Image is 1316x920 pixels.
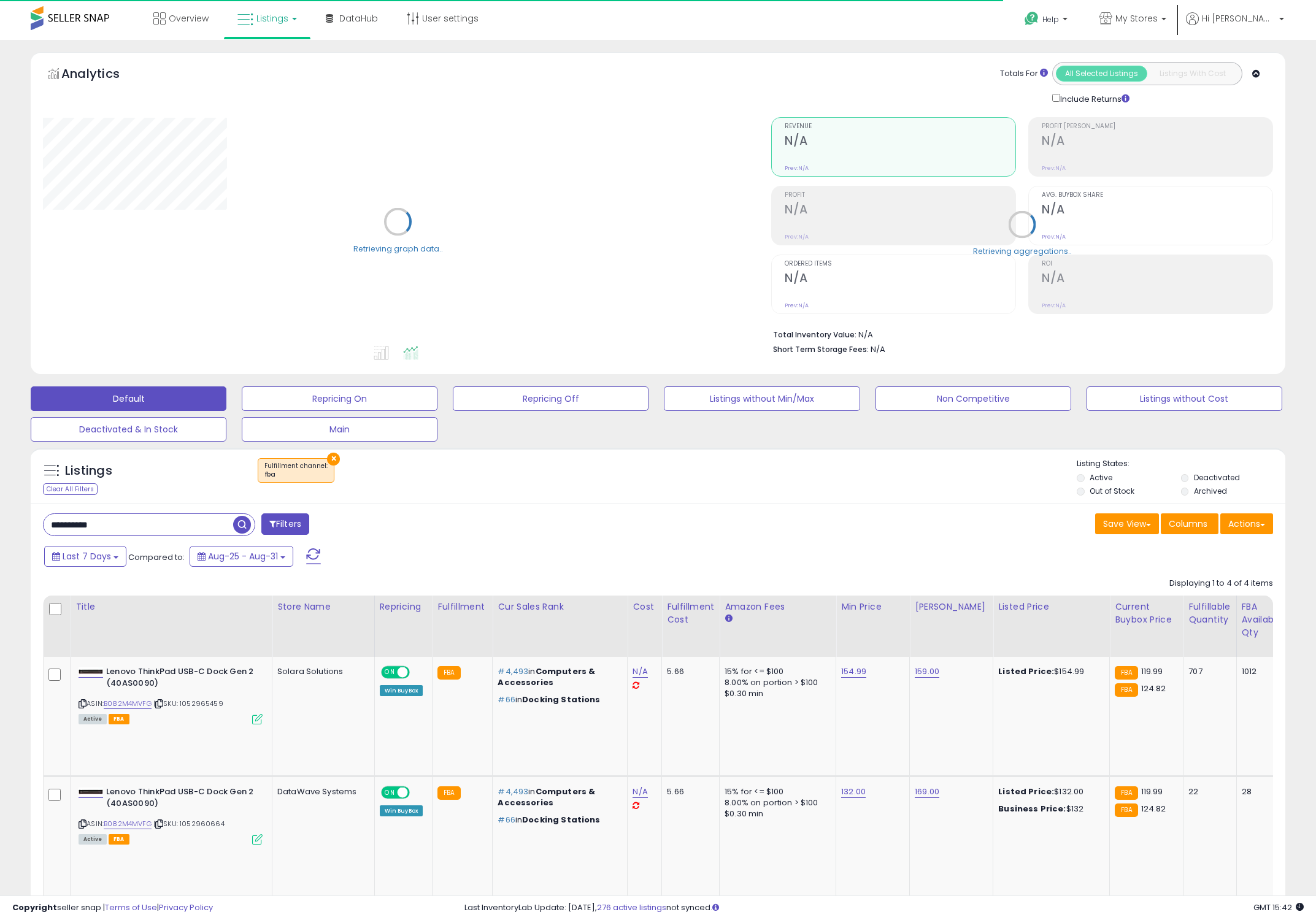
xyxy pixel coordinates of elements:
b: Lenovo ThinkPad USB-C Dock Gen 2 (40AS0090) [106,666,255,692]
span: Compared to: [128,551,185,563]
button: Columns [1161,513,1218,534]
label: Active [1090,472,1112,483]
h5: Analytics [61,65,144,85]
button: Main [242,417,437,442]
small: FBA [1115,786,1137,800]
span: Overview [169,12,209,25]
label: Archived [1194,486,1227,496]
button: Repricing On [242,386,437,411]
div: Store Name [277,600,369,613]
div: Retrieving aggregations.. [973,245,1072,256]
div: Last InventoryLab Update: [DATE], not synced. [464,902,1304,914]
button: Deactivated & In Stock [31,417,226,442]
span: #4,493 [498,786,528,797]
div: 1012 [1242,666,1277,677]
div: Title [75,600,267,613]
small: FBA [437,666,460,680]
a: Privacy Policy [159,902,213,913]
span: ON [382,788,398,798]
small: Amazon Fees. [725,613,732,624]
div: Win BuyBox [380,685,423,696]
span: 124.82 [1141,683,1166,694]
a: B082M4MVFG [104,699,152,709]
span: All listings currently available for purchase on Amazon [79,714,107,724]
span: My Stores [1115,12,1158,25]
button: Non Competitive [875,386,1071,411]
span: All listings currently available for purchase on Amazon [79,834,107,845]
div: Totals For [1000,68,1048,80]
a: 276 active listings [597,902,666,913]
label: Out of Stock [1090,486,1134,496]
span: 119.99 [1141,786,1163,797]
span: Fulfillment channel : [264,461,328,480]
div: Amazon Fees [725,600,831,613]
div: Displaying 1 to 4 of 4 items [1169,578,1273,589]
span: FBA [109,834,129,845]
div: ASIN: [79,666,263,723]
span: Hi [PERSON_NAME] [1202,12,1276,25]
span: FBA [109,714,129,724]
div: Win BuyBox [380,805,423,816]
div: $0.30 min [725,808,826,819]
span: Aug-25 - Aug-31 [208,550,278,562]
div: $154.99 [998,666,1100,677]
a: 169.00 [915,786,939,798]
div: 28 [1242,786,1277,797]
span: Docking Stations [522,814,600,826]
div: Retrieving graph data.. [353,243,443,254]
div: Include Returns [1043,91,1144,105]
span: Help [1042,14,1059,25]
div: Clear All Filters [43,483,98,495]
div: 707 [1188,666,1226,677]
div: Repricing [380,600,428,613]
div: fba [264,470,328,479]
p: Listing States: [1077,458,1285,470]
div: 8.00% on portion > $100 [725,677,826,688]
b: Listed Price: [998,786,1054,797]
button: Repricing Off [453,386,648,411]
p: in [498,666,618,688]
div: Solara Solutions [277,666,365,677]
div: Fulfillment [437,600,487,613]
span: Computers & Accessories [498,665,595,688]
span: Listings [256,12,288,25]
div: 5.66 [667,786,710,797]
button: Save View [1095,513,1159,534]
span: DataHub [339,12,378,25]
p: in [498,815,618,826]
span: | SKU: 1052965459 [153,699,223,708]
p: in [498,786,618,808]
span: 119.99 [1141,665,1163,677]
div: Cur Sales Rank [498,600,622,613]
a: Hi [PERSON_NAME] [1186,12,1284,40]
span: | SKU: 1052960664 [153,819,225,829]
div: Fulfillable Quantity [1188,600,1231,626]
span: Last 7 Days [63,550,111,562]
small: FBA [1115,683,1137,697]
a: Terms of Use [105,902,157,913]
div: $0.30 min [725,688,826,699]
strong: Copyright [12,902,57,913]
b: Listed Price: [998,665,1054,677]
span: 2025-09-8 15:42 GMT [1253,902,1304,913]
div: ASIN: [79,786,263,843]
label: Deactivated [1194,472,1240,483]
div: Current Buybox Price [1115,600,1178,626]
h5: Listings [65,462,112,480]
div: 15% for <= $100 [725,666,826,677]
div: Min Price [841,600,904,613]
i: Get Help [1024,11,1039,26]
a: 132.00 [841,786,866,798]
b: Lenovo ThinkPad USB-C Dock Gen 2 (40AS0090) [106,786,255,812]
span: Computers & Accessories [498,786,595,808]
a: B082M4MVFG [104,819,152,829]
div: FBA Available Qty [1242,600,1282,639]
span: #66 [498,814,515,826]
button: Aug-25 - Aug-31 [190,546,293,567]
span: 124.82 [1141,803,1166,815]
small: FBA [437,786,460,800]
button: Filters [261,513,309,535]
p: in [498,694,618,705]
div: 5.66 [667,666,710,677]
a: 154.99 [841,665,866,678]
